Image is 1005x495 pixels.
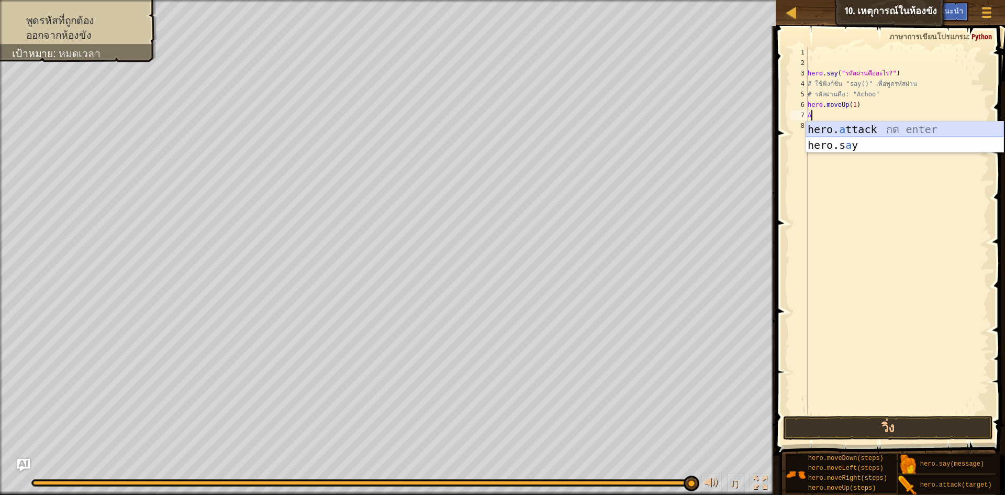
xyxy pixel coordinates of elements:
[974,2,1000,27] button: แสดงเมนูเกมส์
[790,68,808,79] div: 3
[790,47,808,58] div: 1
[727,474,745,495] button: ♫
[12,13,146,28] li: พูดรหัสที่ถูกต้อง
[931,6,963,16] span: คำแนะนำ
[898,455,918,475] img: portrait.png
[971,31,992,41] span: Python
[26,15,94,26] span: พูดรหัสที่ถูกต้อง
[920,460,984,468] span: hero.say(message)
[790,58,808,68] div: 2
[897,2,925,21] button: Ask AI
[701,474,722,495] button: ปรับระดับเสียง
[59,48,100,59] span: หมดเวลา
[790,120,808,131] div: 8
[968,31,971,41] span: :
[902,6,920,16] span: Ask AI
[920,481,992,489] span: hero.attack(target)
[729,475,740,491] span: ♫
[12,48,53,59] span: เป้าหมาย
[786,465,806,485] img: portrait.png
[17,459,30,471] button: Ask AI
[808,475,887,482] span: hero.moveRight(steps)
[53,48,59,59] span: :
[783,416,993,440] button: วิ่ง
[790,100,808,110] div: 6
[26,29,92,41] span: ออกจากห้องขัง
[808,455,884,462] span: hero.moveDown(steps)
[889,31,968,41] span: ภาษาการเขียนโปรแกรม
[808,465,884,472] span: hero.moveLeft(steps)
[790,89,808,100] div: 5
[12,28,146,42] li: ออกจากห้องขัง
[808,485,876,492] span: hero.moveUp(steps)
[750,474,770,495] button: สลับเป็นเต็มจอ
[790,79,808,89] div: 4
[790,110,808,120] div: 7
